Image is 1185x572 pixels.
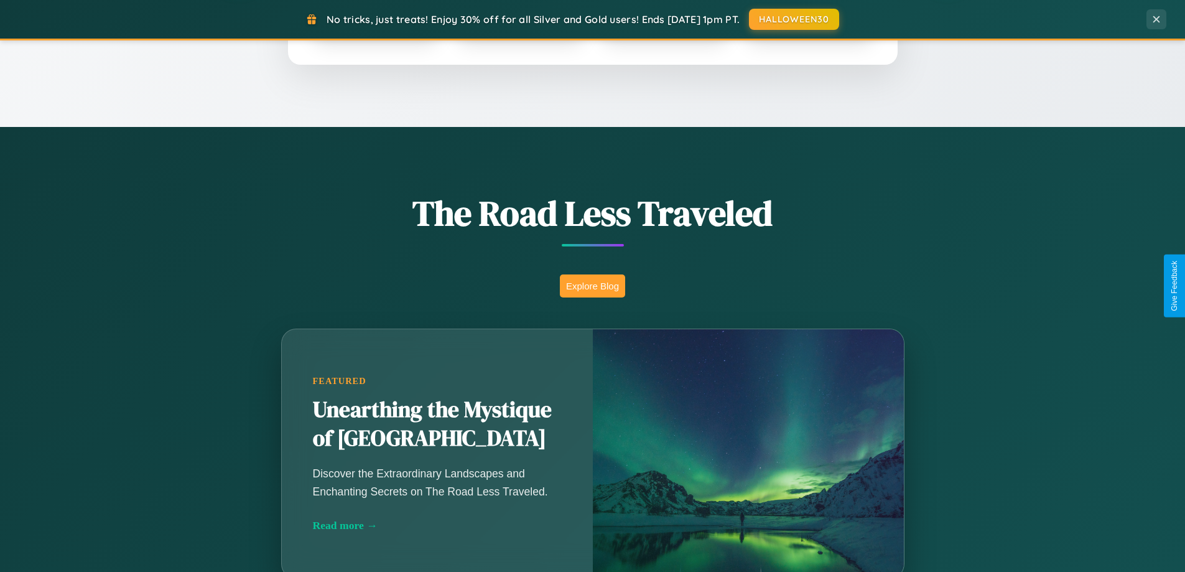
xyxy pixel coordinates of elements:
[1170,261,1179,311] div: Give Feedback
[560,274,625,298] button: Explore Blog
[313,519,562,532] div: Read more →
[749,9,839,30] button: HALLOWEEN30
[220,189,966,237] h1: The Road Less Traveled
[313,376,562,387] div: Featured
[313,465,562,500] p: Discover the Extraordinary Landscapes and Enchanting Secrets on The Road Less Traveled.
[313,396,562,453] h2: Unearthing the Mystique of [GEOGRAPHIC_DATA]
[327,13,740,26] span: No tricks, just treats! Enjoy 30% off for all Silver and Gold users! Ends [DATE] 1pm PT.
